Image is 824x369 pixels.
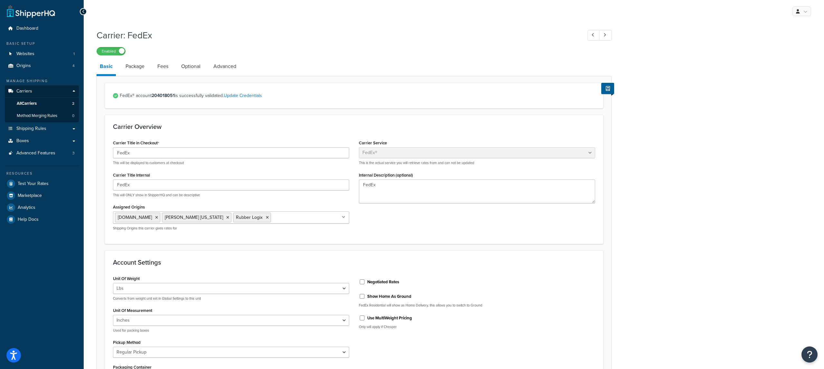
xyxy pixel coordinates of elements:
span: Carriers [16,89,32,94]
h3: Carrier Overview [113,123,595,130]
li: Method Merging Rules [5,110,79,122]
a: Websites1 [5,48,79,60]
li: Websites [5,48,79,60]
a: Analytics [5,202,79,213]
a: Shipping Rules [5,123,79,135]
a: Help Docs [5,214,79,225]
div: Manage Shipping [5,78,79,84]
h1: Carrier: FedEx [97,29,576,42]
button: Open Resource Center [801,346,818,363]
label: Internal Description (optional) [359,173,413,178]
a: Advanced [210,59,239,74]
a: AllCarriers2 [5,98,79,110]
span: All Carriers [17,101,37,106]
a: Package [122,59,148,74]
span: [PERSON_NAME] [US_STATE] [165,214,223,221]
span: Dashboard [16,26,38,31]
li: Origins [5,60,79,72]
p: Shipping Origins this carrier gives rates for [113,226,349,231]
a: Next Record [599,30,612,41]
p: FedEx Residential will show as Home Delivery, this allows you to switch to Ground [359,303,595,308]
li: Advanced Features [5,147,79,159]
p: Converts from weight unit set in Global Settings to this unit [113,296,349,301]
span: Method Merging Rules [17,113,57,119]
div: Resources [5,171,79,176]
span: Rubber Logix [236,214,263,221]
label: Carrier Service [359,141,387,145]
a: Basic [97,59,116,76]
p: This will be displayed to customers at checkout [113,160,349,165]
a: Carriers [5,85,79,97]
span: 4 [72,63,75,69]
a: Boxes [5,135,79,147]
h3: Account Settings [113,259,595,266]
label: Enabled [97,47,125,55]
span: Origins [16,63,31,69]
span: 2 [72,101,74,106]
span: Test Your Rates [18,181,49,187]
a: Method Merging Rules0 [5,110,79,122]
span: Shipping Rules [16,126,46,131]
div: Basic Setup [5,41,79,46]
li: Carriers [5,85,79,122]
label: Assigned Origins [113,205,145,209]
span: Websites [16,51,34,57]
a: Origins4 [5,60,79,72]
a: Dashboard [5,23,79,34]
span: 0 [72,113,74,119]
button: Show Help Docs [601,83,614,94]
span: Marketplace [18,193,42,199]
a: Update Credentials [224,92,262,99]
span: FedEx® account is successfully validated. [120,91,595,100]
label: Use MultiWeight Pricing [367,315,412,321]
span: 1 [73,51,75,57]
span: Advanced Features [16,151,55,156]
a: Fees [154,59,172,74]
label: Pickup Method [113,340,141,345]
a: Advanced Features3 [5,147,79,159]
label: Negotiated Rates [367,279,399,285]
p: Only will apply if Cheaper [359,325,595,329]
textarea: FedEx [359,180,595,203]
span: [DOMAIN_NAME] [118,214,152,221]
span: Boxes [16,138,29,144]
label: Carrier Title Internal [113,173,150,178]
span: Help Docs [18,217,39,222]
a: Optional [178,59,204,74]
label: Unit Of Measurement [113,308,152,313]
label: Carrier Title in Checkout [113,141,159,146]
a: Previous Record [587,30,600,41]
a: Test Your Rates [5,178,79,189]
p: This will ONLY show in ShipperHQ and can be descriptive [113,193,349,198]
label: Show Home As Ground [367,294,411,299]
p: This is the actual service you will retrieve rates from and can not be updated [359,160,595,165]
span: Analytics [18,205,35,210]
label: Unit Of Weight [113,276,140,281]
span: 3 [72,151,75,156]
strong: 204018051 [152,92,175,99]
p: Used for packing boxes [113,328,349,333]
a: Marketplace [5,190,79,201]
